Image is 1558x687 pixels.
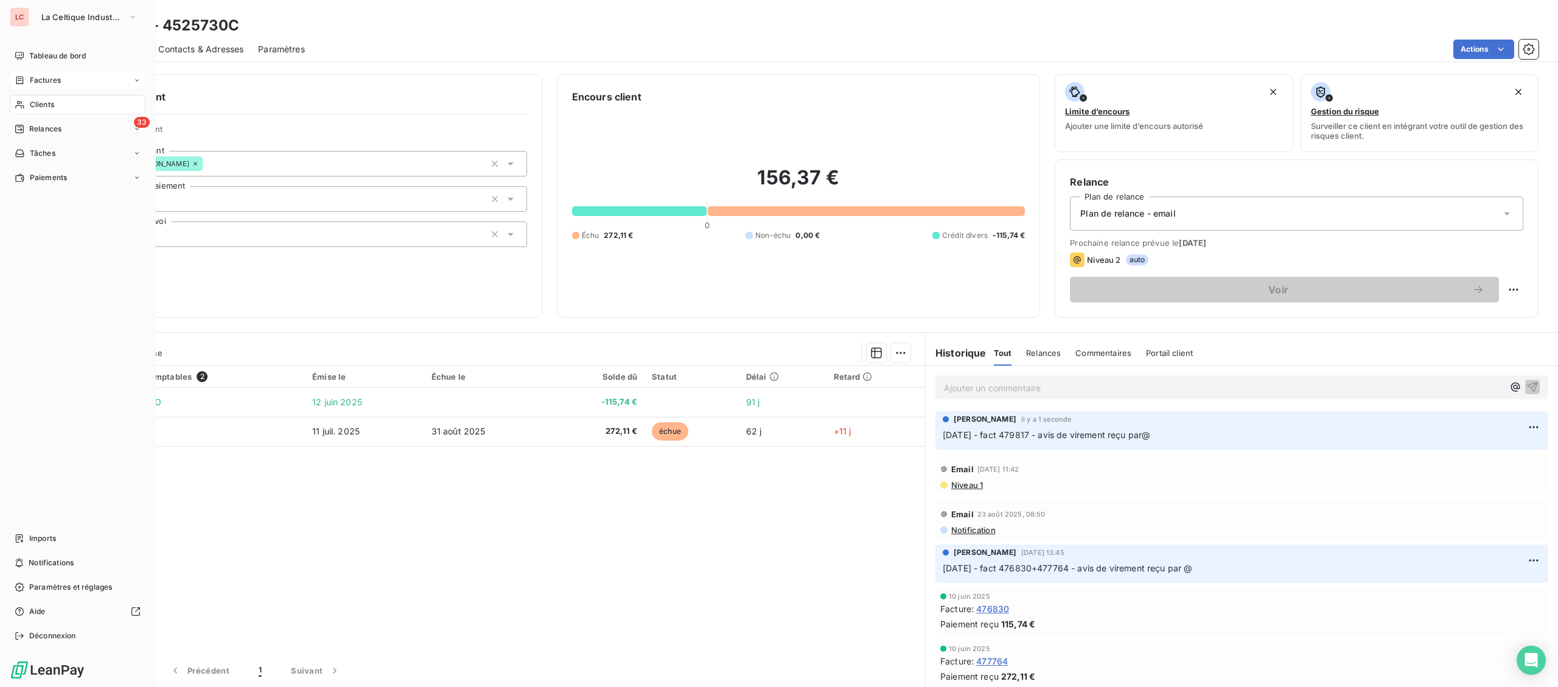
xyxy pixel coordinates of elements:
span: Niveau 2 [1087,255,1120,265]
span: 1 [259,664,262,677]
span: Email [951,464,974,474]
div: Retard [834,372,918,382]
h6: Historique [926,346,987,360]
span: Facture : [940,602,974,615]
button: Limite d’encoursAjouter une limite d’encours autorisé [1055,74,1293,152]
span: Imports [29,533,56,544]
span: 91 j [746,397,760,407]
span: 33 [134,117,150,128]
button: Gestion du risqueSurveiller ce client en intégrant votre outil de gestion des risques client. [1301,74,1539,152]
button: Suivant [276,658,355,683]
div: LC [10,7,29,27]
h2: 156,37 € [572,166,1025,202]
span: -115,74 € [558,396,637,408]
span: 11 juil. 2025 [312,426,360,436]
span: Facture : [940,655,974,668]
span: 272,11 € [604,230,633,241]
span: Paramètres [258,43,305,55]
div: Open Intercom Messenger [1517,646,1546,675]
span: Non-échu [755,230,791,241]
span: 23 août 2025, 08:50 [977,511,1046,518]
span: Paramètres et réglages [29,582,112,593]
span: Tâches [30,148,55,159]
span: Aide [29,606,46,617]
div: Pièces comptables [116,371,298,382]
img: Logo LeanPay [10,660,85,680]
button: Actions [1453,40,1514,59]
span: 476830 [976,602,1009,615]
span: Notification [950,525,996,535]
span: [PERSON_NAME] [954,414,1016,425]
span: 10 juin 2025 [949,593,990,600]
span: La Celtique Industrielle [41,12,123,22]
button: Voir [1070,277,1499,302]
span: Échu [582,230,599,241]
span: Voir [1085,285,1472,295]
input: Ajouter une valeur [156,229,166,240]
span: +11 j [834,426,851,436]
span: Surveiller ce client en intégrant votre outil de gestion des risques client. [1311,121,1528,141]
span: Crédit divers [942,230,988,241]
span: Limite d’encours [1065,106,1130,116]
span: 0 [705,220,710,230]
span: Paiements [30,172,67,183]
h6: Informations client [74,89,527,104]
span: [DATE] 13:45 [1021,549,1064,556]
span: Gestion du risque [1311,106,1379,116]
span: [DATE] [1179,238,1206,248]
span: auto [1126,254,1149,265]
div: Délai [746,372,819,382]
span: 0,00 € [795,230,820,241]
span: [DATE] 11:42 [977,466,1019,473]
span: Factures [30,75,61,86]
span: 62 j [746,426,762,436]
span: Paiement reçu [940,670,999,683]
div: Émise le [312,372,417,382]
span: 12 juin 2025 [312,397,362,407]
span: [DATE] - fact 479817 - avis de virement reçu par@ [943,430,1150,440]
span: 2 [197,371,208,382]
button: 1 [244,658,276,683]
span: Tableau de bord [29,51,86,61]
span: 272,11 € [558,425,637,438]
h6: Encours client [572,89,641,104]
span: [PERSON_NAME] [954,547,1016,558]
input: Ajouter une valeur [203,158,212,169]
span: il y a 1 seconde [1021,416,1071,423]
button: Précédent [155,658,244,683]
span: Email [951,509,974,519]
span: Déconnexion [29,630,76,641]
span: Portail client [1146,348,1193,358]
span: Paiement reçu [940,618,999,630]
h3: ROLO - 4525730C [107,15,239,37]
span: Niveau 1 [950,480,983,490]
span: Relances [29,124,61,134]
h6: Relance [1070,175,1523,189]
div: Solde dû [558,372,637,382]
span: échue [652,422,688,441]
span: Notifications [29,557,74,568]
span: -115,74 € [993,230,1025,241]
div: Statut [652,372,732,382]
span: Commentaires [1075,348,1131,358]
span: 272,11 € [1001,670,1035,683]
span: 477764 [976,655,1008,668]
span: 115,74 € [1001,618,1035,630]
span: Ajouter une limite d’encours autorisé [1065,121,1203,131]
span: 31 août 2025 [431,426,486,436]
span: Clients [30,99,54,110]
span: Tout [994,348,1012,358]
div: Échue le [431,372,543,382]
span: Prochaine relance prévue le [1070,238,1523,248]
span: Contacts & Adresses [158,43,243,55]
span: Propriétés Client [98,124,527,141]
span: Relances [1026,348,1061,358]
span: 10 juin 2025 [949,645,990,652]
span: [DATE] - fact 476830+477764 - avis de virement reçu par @ [943,563,1193,573]
span: Plan de relance - email [1080,207,1175,220]
a: Aide [10,602,145,621]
